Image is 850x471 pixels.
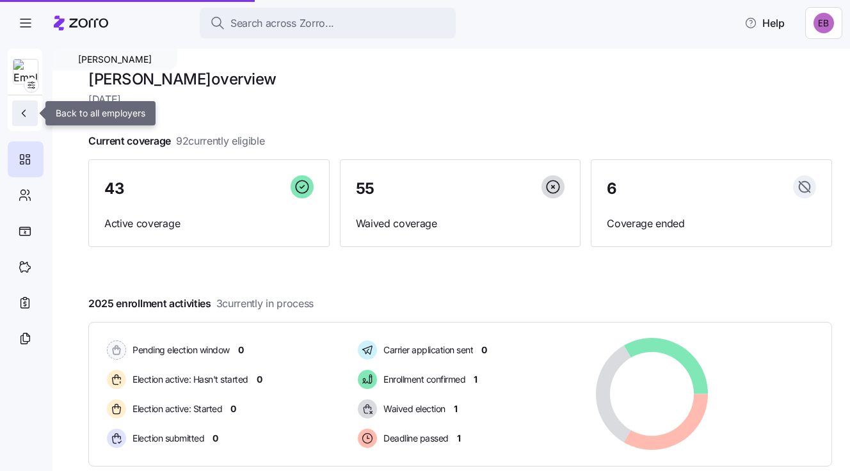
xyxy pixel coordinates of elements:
[734,10,795,36] button: Help
[356,216,565,232] span: Waived coverage
[88,296,314,312] span: 2025 enrollment activities
[88,69,832,89] h1: [PERSON_NAME] overview
[454,403,458,415] span: 1
[238,344,244,356] span: 0
[104,216,314,232] span: Active coverage
[230,15,334,31] span: Search across Zorro...
[88,92,832,108] span: [DATE]
[212,432,218,445] span: 0
[216,296,314,312] span: 3 currently in process
[88,133,265,149] span: Current coverage
[200,8,456,38] button: Search across Zorro...
[380,344,473,356] span: Carrier application sent
[814,13,834,33] img: e893a1d701ecdfe11b8faa3453cd5ce7
[607,216,816,232] span: Coverage ended
[129,373,248,386] span: Election active: Hasn't started
[230,403,236,415] span: 0
[52,49,177,70] div: [PERSON_NAME]
[129,344,230,356] span: Pending election window
[607,181,617,196] span: 6
[104,181,124,196] span: 43
[129,432,204,445] span: Election submitted
[457,432,461,445] span: 1
[474,373,477,386] span: 1
[380,373,465,386] span: Enrollment confirmed
[356,181,374,196] span: 55
[257,373,262,386] span: 0
[481,344,487,356] span: 0
[380,432,449,445] span: Deadline passed
[129,403,222,415] span: Election active: Started
[380,403,445,415] span: Waived election
[13,60,38,85] img: Employer logo
[176,133,265,149] span: 92 currently eligible
[744,15,785,31] span: Help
